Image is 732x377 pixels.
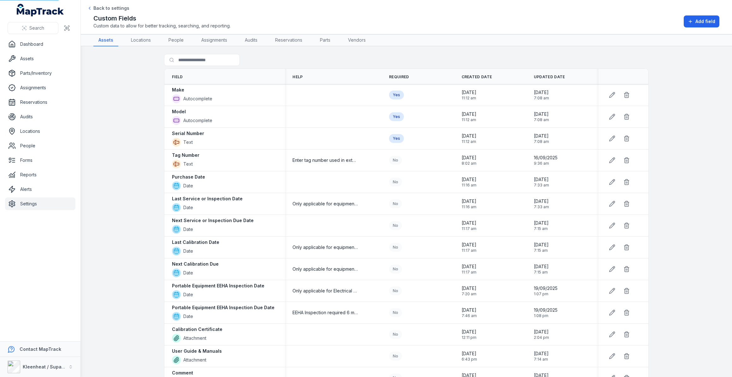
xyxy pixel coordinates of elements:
[172,217,254,224] strong: Next Service or Inspection Due Date
[183,204,193,211] span: Date
[87,5,129,11] a: Back to settings
[240,34,263,46] a: Audits
[20,346,61,352] strong: Contact MapTrack
[534,285,558,292] span: 19/09/2025
[17,4,64,16] a: MapTrack
[183,335,206,341] span: Attachment
[389,156,402,165] div: No
[534,329,549,335] span: [DATE]
[172,152,199,158] strong: Tag Number
[23,364,70,369] strong: Kleenheat / Supagas
[5,168,75,181] a: Reports
[462,117,476,122] span: 11:12 am
[5,154,75,167] a: Forms
[534,96,549,101] span: 7:08 am
[172,370,193,376] strong: Comment
[5,67,75,80] a: Parts/Inventory
[292,266,358,272] span: Only applicable for equipment requiring periodic calibration for accuracy.
[534,89,549,101] time: 30/03/2025, 7:08:31 am
[292,309,358,316] span: EEHA Inspection required 6 monthly for portable equipment
[534,313,558,318] span: 1:08 pm
[534,117,549,122] span: 7:08 am
[5,139,75,152] a: People
[534,242,549,248] span: [DATE]
[389,330,402,339] div: No
[534,133,549,144] time: 30/03/2025, 7:08:31 am
[534,270,549,275] span: 7:15 am
[5,125,75,138] a: Locations
[534,285,558,297] time: 19/09/2025, 1:07:52 pm
[172,348,222,354] strong: User Guide & Manuals
[183,313,193,320] span: Date
[534,335,549,340] span: 2:04 pm
[462,242,476,253] time: 11/10/2024, 11:17:33 am
[534,161,558,166] span: 9:36 am
[462,155,476,161] span: [DATE]
[462,176,476,183] span: [DATE]
[534,263,549,270] span: [DATE]
[534,350,549,362] time: 30/03/2025, 7:14:06 am
[5,197,75,210] a: Settings
[534,357,549,362] span: 7:14 am
[292,74,303,80] span: Help
[462,307,477,318] time: 12/11/2024, 7:46:58 am
[462,285,476,297] time: 30/03/2025, 7:20:11 am
[172,130,204,137] strong: Serial Number
[389,308,402,317] div: No
[534,220,549,231] time: 30/03/2025, 7:15:19 am
[462,350,477,357] span: [DATE]
[684,15,719,27] button: Add field
[315,34,335,46] a: Parts
[183,270,193,276] span: Date
[462,139,476,144] span: 11:12 am
[292,201,358,207] span: Only applicable for equipment with periodic service requirements
[534,198,549,204] span: [DATE]
[343,34,371,46] a: Vendors
[534,292,558,297] span: 1:07 pm
[534,329,549,340] time: 15/09/2025, 2:04:18 pm
[534,176,549,183] span: [DATE]
[172,261,219,267] strong: Next Calibration Due
[462,89,476,96] span: [DATE]
[389,91,404,99] div: Yes
[172,326,222,333] strong: Calibration Certificate
[462,204,476,209] span: 11:16 am
[389,178,402,186] div: No
[389,352,402,361] div: No
[534,226,549,231] span: 7:15 am
[389,265,402,274] div: No
[534,204,549,209] span: 7:33 am
[462,270,476,275] span: 11:17 am
[5,110,75,123] a: Audits
[172,304,274,311] strong: Portable Equipment EEHA Inspection Due Date
[534,74,565,80] span: Updated Date
[534,183,549,188] span: 7:33 am
[172,283,264,289] strong: Portable Equipment EEHA Inspection Date
[534,307,558,313] span: 19/09/2025
[172,87,184,93] strong: Make
[462,307,477,313] span: [DATE]
[462,357,477,362] span: 6:43 pm
[172,109,186,115] strong: Model
[462,329,476,335] span: [DATE]
[462,248,476,253] span: 11:17 am
[183,161,193,167] span: Text
[183,226,193,233] span: Date
[462,111,476,122] time: 11/10/2024, 11:12:29 am
[5,81,75,94] a: Assignments
[93,5,129,11] span: Back to settings
[5,52,75,65] a: Assets
[462,155,476,166] time: 28/03/2025, 8:02:13 am
[183,357,206,363] span: Attachment
[534,155,558,166] time: 16/09/2025, 9:36:26 am
[534,176,549,188] time: 30/03/2025, 7:33:17 am
[462,263,476,270] span: [DATE]
[462,198,476,204] span: [DATE]
[534,248,549,253] span: 7:15 am
[462,133,476,144] time: 11/10/2024, 11:12:41 am
[462,263,476,275] time: 11/10/2024, 11:17:46 am
[126,34,156,46] a: Locations
[462,335,476,340] span: 12:11 pm
[462,220,476,231] time: 11/10/2024, 11:17:07 am
[389,243,402,252] div: No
